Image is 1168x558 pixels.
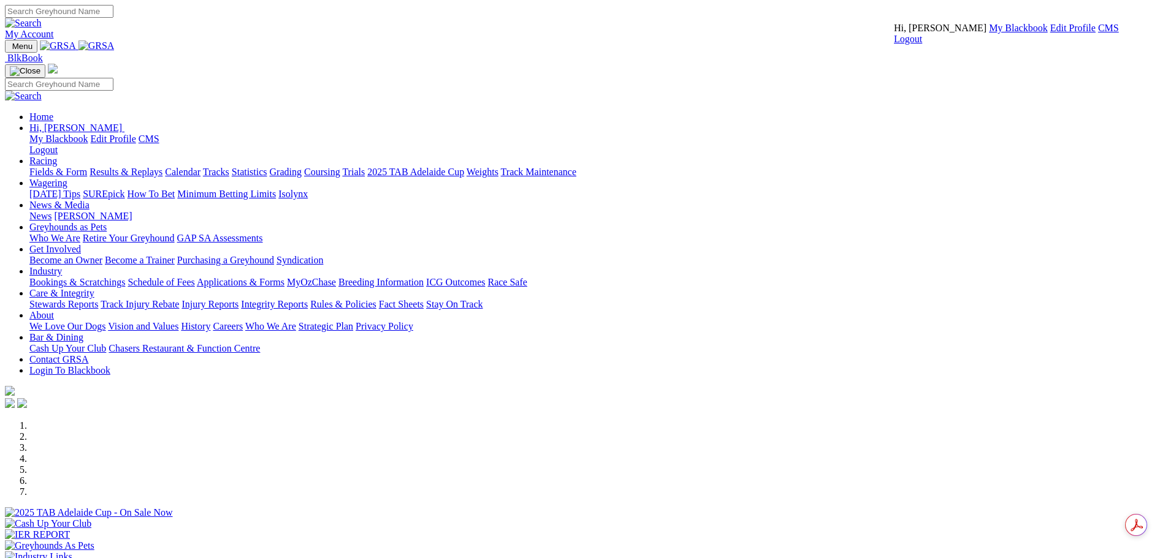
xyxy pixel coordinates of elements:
a: Coursing [304,167,340,177]
a: Retire Your Greyhound [83,233,175,243]
img: Cash Up Your Club [5,518,91,529]
a: We Love Our Dogs [29,321,105,331]
a: Track Maintenance [501,167,576,177]
a: News [29,211,52,221]
a: Injury Reports [181,299,239,309]
a: Isolynx [278,189,308,199]
a: Purchasing a Greyhound [177,255,274,265]
a: GAP SA Assessments [177,233,263,243]
a: Weights [467,167,498,177]
a: [PERSON_NAME] [54,211,132,221]
a: [DATE] Tips [29,189,80,199]
div: Care & Integrity [29,299,1163,310]
a: Applications & Forms [197,277,284,287]
input: Search [5,78,113,91]
div: About [29,321,1163,332]
span: BlkBook [7,53,43,63]
a: Home [29,111,53,122]
button: Toggle navigation [5,64,45,78]
span: Hi, [PERSON_NAME] [29,123,122,133]
a: Race Safe [487,277,527,287]
a: Greyhounds as Pets [29,222,107,232]
span: Hi, [PERSON_NAME] [894,23,987,33]
div: Industry [29,277,1163,288]
a: Get Involved [29,244,81,254]
span: Menu [12,42,32,51]
a: Privacy Policy [356,321,413,331]
a: Rules & Policies [310,299,376,309]
a: Breeding Information [338,277,424,287]
div: News & Media [29,211,1163,222]
img: IER REPORT [5,529,70,540]
a: Results & Replays [90,167,162,177]
a: About [29,310,54,320]
a: Calendar [165,167,200,177]
a: Care & Integrity [29,288,94,298]
a: Bookings & Scratchings [29,277,125,287]
a: Logout [894,34,922,44]
a: Login To Blackbook [29,365,110,375]
div: Bar & Dining [29,343,1163,354]
a: Contact GRSA [29,354,88,364]
div: Hi, [PERSON_NAME] [29,134,1163,156]
div: Get Involved [29,255,1163,266]
a: Minimum Betting Limits [177,189,276,199]
a: Edit Profile [1050,23,1096,33]
a: Statistics [232,167,267,177]
a: Who We Are [29,233,80,243]
div: Wagering [29,189,1163,200]
a: Strategic Plan [299,321,353,331]
a: Tracks [203,167,229,177]
img: Search [5,91,42,102]
a: My Blackbook [29,134,88,144]
a: SUREpick [83,189,124,199]
a: Bar & Dining [29,332,83,342]
img: facebook.svg [5,398,15,408]
img: twitter.svg [17,398,27,408]
input: Search [5,5,113,18]
a: Stewards Reports [29,299,98,309]
a: News & Media [29,200,90,210]
a: Racing [29,156,57,166]
img: GRSA [78,40,115,51]
a: Careers [213,321,243,331]
img: logo-grsa-white.png [5,386,15,396]
a: Integrity Reports [241,299,308,309]
a: Fact Sheets [379,299,424,309]
a: Vision and Values [108,321,178,331]
button: Toggle navigation [5,40,37,53]
a: BlkBook [5,53,43,63]
a: How To Bet [128,189,175,199]
div: Greyhounds as Pets [29,233,1163,244]
a: Wagering [29,178,67,188]
a: Schedule of Fees [128,277,194,287]
a: Trials [342,167,365,177]
img: GRSA [40,40,76,51]
a: ICG Outcomes [426,277,485,287]
a: MyOzChase [287,277,336,287]
a: CMS [1098,23,1119,33]
a: Track Injury Rebate [101,299,179,309]
a: Stay On Track [426,299,483,309]
a: 2025 TAB Adelaide Cup [367,167,464,177]
div: Racing [29,167,1163,178]
a: Chasers Restaurant & Function Centre [109,343,260,353]
div: My Account [894,23,1119,45]
a: Logout [29,145,58,155]
a: Grading [270,167,302,177]
a: Become a Trainer [105,255,175,265]
a: Edit Profile [91,134,136,144]
a: My Account [5,29,54,39]
a: Become an Owner [29,255,102,265]
img: Search [5,18,42,29]
a: Cash Up Your Club [29,343,106,353]
img: Close [10,66,40,76]
a: CMS [139,134,159,144]
a: Who We Are [245,321,296,331]
img: 2025 TAB Adelaide Cup - On Sale Now [5,507,173,518]
a: History [181,321,210,331]
a: Hi, [PERSON_NAME] [29,123,124,133]
a: My Blackbook [989,23,1048,33]
img: Greyhounds As Pets [5,540,94,551]
img: logo-grsa-white.png [48,64,58,74]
